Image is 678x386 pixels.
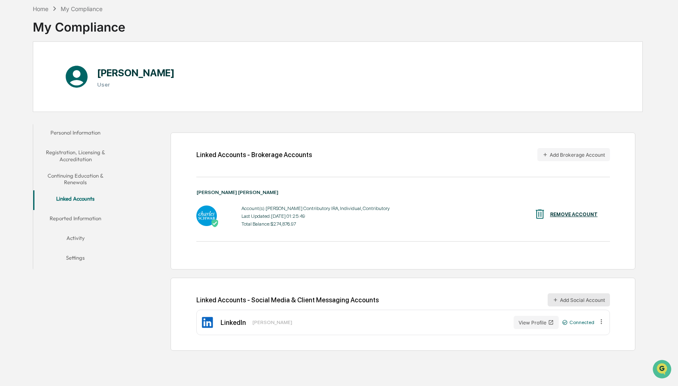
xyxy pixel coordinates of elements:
button: Continuing Education & Renewals [33,167,118,191]
div: 🗄️ [59,104,66,110]
img: REMOVE ACCOUNT [534,208,546,220]
img: Active [211,219,219,227]
div: Account(s): [PERSON_NAME] Contributory IRA, Individual, Contributory [241,206,390,211]
button: Registration, Licensing & Accreditation [33,144,118,167]
button: Linked Accounts [33,190,118,210]
div: 🔎 [8,119,15,126]
button: Settings [33,249,118,269]
div: REMOVE ACCOUNT [550,212,598,217]
div: Home [33,5,48,12]
span: Pylon [82,139,99,145]
a: 🗄️Attestations [56,100,105,114]
button: Add Brokerage Account [537,148,610,161]
div: We're available if you need us! [28,71,104,77]
button: Personal Information [33,124,118,144]
div: 🖐️ [8,104,15,110]
div: Total Balance: $274,876.97 [241,221,390,227]
span: Data Lookup [16,119,52,127]
h1: [PERSON_NAME] [97,67,175,79]
button: Reported Information [33,210,118,230]
a: 🖐️Preclearance [5,100,56,114]
span: Attestations [68,103,102,111]
div: My Compliance [61,5,102,12]
div: My Compliance [33,13,125,34]
button: Start new chat [139,65,149,75]
div: [PERSON_NAME] [PERSON_NAME] [196,190,610,195]
img: Charles Schwab - Active [196,206,217,226]
div: [PERSON_NAME] [253,320,292,325]
button: Add Social Account [548,293,610,306]
button: View Profile [514,316,559,329]
div: Start new chat [28,62,134,71]
img: LinkedIn Icon [201,316,214,329]
button: Activity [33,230,118,249]
iframe: Open customer support [652,359,674,381]
div: Linked Accounts - Social Media & Client Messaging Accounts [196,293,610,306]
a: Powered byPylon [58,138,99,145]
span: Preclearance [16,103,53,111]
div: Last Updated: [DATE] 01:25:49 [241,213,390,219]
img: 1746055101610-c473b297-6a78-478c-a979-82029cc54cd1 [8,62,23,77]
div: LinkedIn [221,319,246,327]
p: How can we help? [8,17,149,30]
div: Connected [562,320,594,325]
div: secondary tabs example [33,124,118,269]
div: Linked Accounts - Brokerage Accounts [196,151,312,159]
a: 🔎Data Lookup [5,115,55,130]
h3: User [97,81,175,88]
